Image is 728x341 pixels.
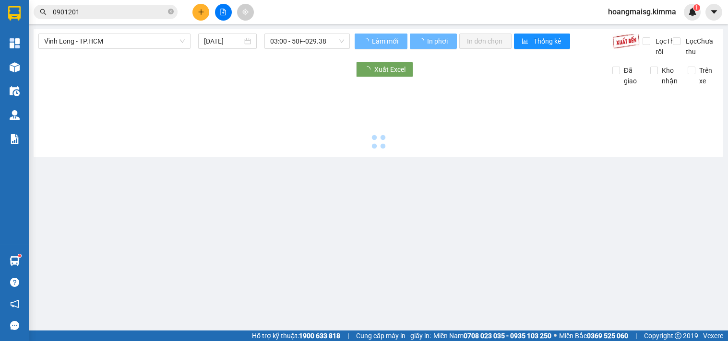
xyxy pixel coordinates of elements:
[522,38,530,45] span: bar-chart
[620,65,643,86] span: Đã giao
[587,332,628,340] strong: 0369 525 060
[705,4,722,21] button: caret-down
[10,38,20,48] img: dashboard-icon
[356,62,413,77] button: Xuất Excel
[237,4,254,21] button: aim
[40,9,47,15] span: search
[464,332,551,340] strong: 0708 023 035 - 0935 103 250
[356,330,431,341] span: Cung cấp máy in - giấy in:
[10,321,19,330] span: message
[10,62,20,72] img: warehouse-icon
[252,330,340,341] span: Hỗ trợ kỹ thuật:
[693,4,700,11] sup: 1
[10,299,19,308] span: notification
[44,34,185,48] span: Vĩnh Long - TP.HCM
[635,330,637,341] span: |
[554,334,557,338] span: ⚪️
[192,4,209,21] button: plus
[600,6,684,18] span: hoangmaisg.kimma
[427,36,449,46] span: In phơi
[710,8,718,16] span: caret-down
[168,9,174,14] span: close-circle
[695,4,698,11] span: 1
[652,36,680,57] span: Lọc Thu rồi
[10,86,20,96] img: warehouse-icon
[433,330,551,341] span: Miền Nam
[410,34,457,49] button: In phơi
[675,332,681,339] span: copyright
[355,34,407,49] button: Làm mới
[695,65,718,86] span: Trên xe
[242,9,249,15] span: aim
[168,8,174,17] span: close-circle
[362,38,370,45] span: loading
[8,6,21,21] img: logo-vxr
[204,36,243,46] input: 14/10/2025
[559,330,628,341] span: Miền Bắc
[215,4,232,21] button: file-add
[270,34,344,48] span: 03:00 - 50F-029.38
[688,8,697,16] img: icon-new-feature
[658,65,681,86] span: Kho nhận
[459,34,512,49] button: In đơn chọn
[682,36,718,57] span: Lọc Chưa thu
[534,36,562,46] span: Thống kê
[220,9,227,15] span: file-add
[10,256,20,266] img: warehouse-icon
[612,34,640,49] img: 9k=
[10,110,20,120] img: warehouse-icon
[418,38,426,45] span: loading
[347,330,349,341] span: |
[53,7,166,17] input: Tìm tên, số ĐT hoặc mã đơn
[514,34,570,49] button: bar-chartThống kê
[18,254,21,257] sup: 1
[299,332,340,340] strong: 1900 633 818
[10,278,19,287] span: question-circle
[10,134,20,144] img: solution-icon
[198,9,204,15] span: plus
[372,36,400,46] span: Làm mới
